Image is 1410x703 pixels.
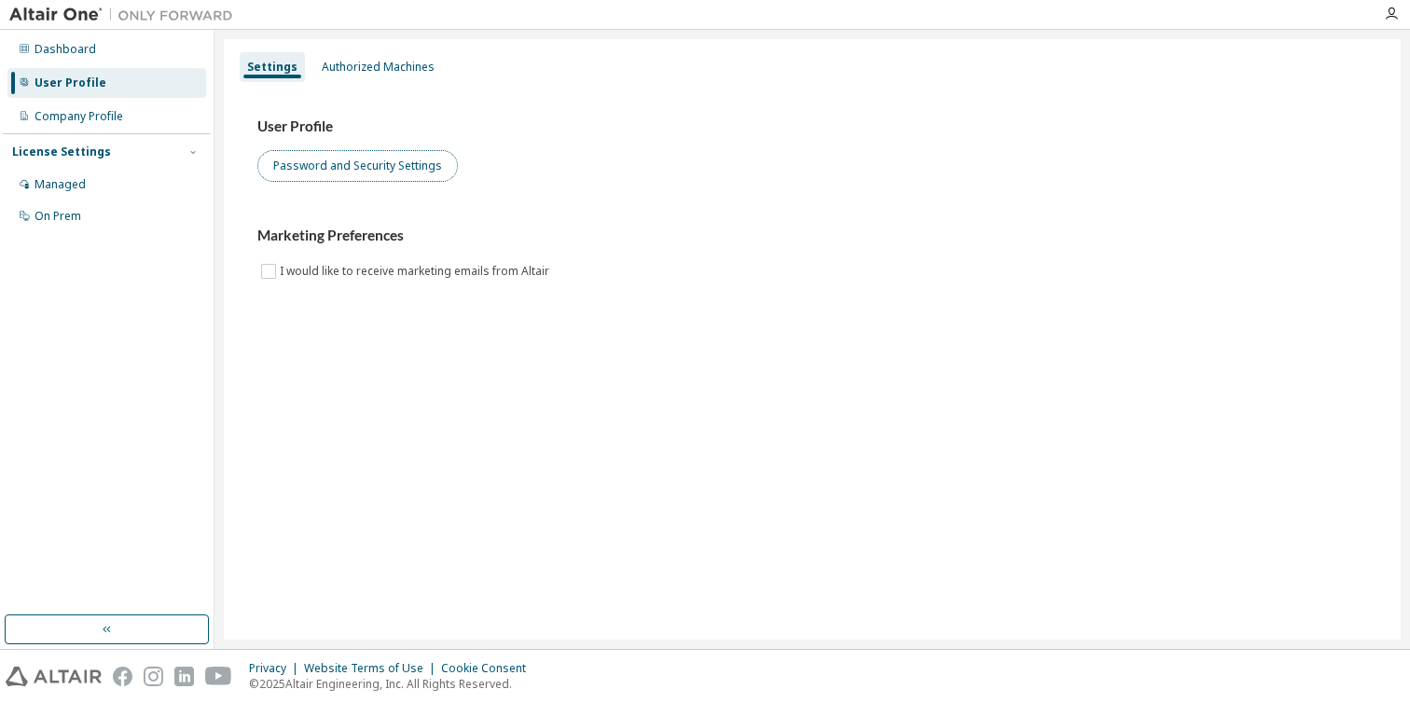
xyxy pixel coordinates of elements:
[205,667,232,686] img: youtube.svg
[174,667,194,686] img: linkedin.svg
[257,227,1367,245] h3: Marketing Preferences
[257,150,458,182] button: Password and Security Settings
[304,661,441,676] div: Website Terms of Use
[35,76,106,90] div: User Profile
[257,117,1367,136] h3: User Profile
[6,667,102,686] img: altair_logo.svg
[441,661,537,676] div: Cookie Consent
[35,42,96,57] div: Dashboard
[280,260,553,283] label: I would like to receive marketing emails from Altair
[247,60,297,75] div: Settings
[249,676,537,692] p: © 2025 Altair Engineering, Inc. All Rights Reserved.
[144,667,163,686] img: instagram.svg
[322,60,435,75] div: Authorized Machines
[249,661,304,676] div: Privacy
[9,6,242,24] img: Altair One
[12,145,111,159] div: License Settings
[35,177,86,192] div: Managed
[35,109,123,124] div: Company Profile
[113,667,132,686] img: facebook.svg
[35,209,81,224] div: On Prem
